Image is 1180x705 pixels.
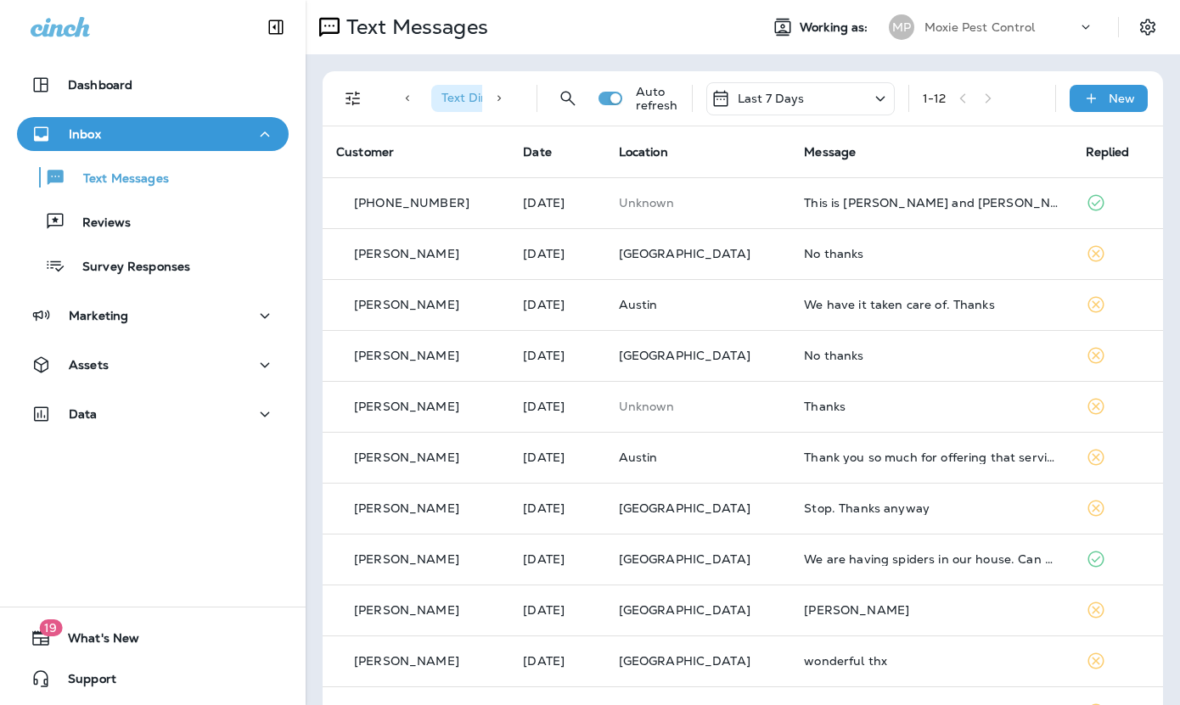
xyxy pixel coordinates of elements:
span: Working as: [800,20,872,35]
span: Austin [619,297,658,312]
span: Text Direction : Incoming [441,90,576,105]
p: [PERSON_NAME] [354,247,459,260]
p: Aug 25, 2025 05:28 PM [523,298,591,311]
p: [PERSON_NAME] [354,400,459,413]
div: Stop. Thanks anyway [804,501,1058,515]
button: Text Messages [17,159,289,195]
p: [PERSON_NAME] [354,298,459,311]
div: This is Josh and Hannah Morris (1814 Forestdale Drive Grapevine, TX 76051). I would like to disco... [804,196,1058,210]
button: Inbox [17,117,289,151]
span: [GEOGRAPHIC_DATA] [619,653,750,669]
span: [GEOGRAPHIC_DATA] [619,348,750,363]
span: [GEOGRAPHIC_DATA] [619,602,750,618]
button: Support [17,662,289,696]
span: Austin [619,450,658,465]
p: [PERSON_NAME] [354,450,459,464]
div: We are having spiders in our house. Can you do an inside spray? [804,552,1058,566]
p: Aug 22, 2025 08:46 AM [523,654,591,668]
div: No thanks [804,247,1058,260]
p: Data [69,407,98,421]
p: This customer does not have a last location and the phone number they messaged is not assigned to... [619,196,778,210]
p: Auto refresh [636,85,678,112]
div: wonderful thx [804,654,1058,668]
span: 19 [39,619,62,636]
button: Survey Responses [17,248,289,283]
p: [PERSON_NAME] [354,603,459,617]
div: Thanks [804,400,1058,413]
button: Settings [1132,12,1163,42]
p: Assets [69,358,109,372]
p: Aug 25, 2025 11:34 AM [523,400,591,413]
span: Date [523,144,552,159]
span: Replied [1086,144,1130,159]
p: New [1109,92,1135,105]
span: Customer [336,144,394,159]
div: We have it taken care of. Thanks [804,298,1058,311]
span: [GEOGRAPHIC_DATA] [619,551,750,567]
p: Text Messages [66,171,169,187]
p: Aug 25, 2025 10:03 AM [523,501,591,515]
p: This customer does not have a last location and the phone number they messaged is not assigned to... [619,400,778,413]
button: Search Messages [551,81,585,115]
span: What's New [51,631,139,652]
button: Dashboard [17,68,289,102]
p: Marketing [69,309,128,322]
p: Moxie Pest Control [924,20,1036,34]
div: MP [889,14,914,40]
div: Thank you so much for offering that service. However, at this moment I don't think we need it bec... [804,450,1058,464]
button: Reviews [17,204,289,239]
p: Aug 23, 2025 01:57 PM [523,603,591,617]
p: Text Messages [340,14,488,40]
button: Filters [336,81,370,115]
p: [PERSON_NAME] [354,552,459,566]
span: [GEOGRAPHIC_DATA] [619,501,750,516]
p: Aug 25, 2025 10:24 AM [523,450,591,464]
div: No thanks [804,349,1058,362]
p: [PERSON_NAME] [354,501,459,515]
p: [PERSON_NAME] [354,349,459,362]
p: Survey Responses [65,260,190,276]
span: [GEOGRAPHIC_DATA] [619,246,750,261]
button: 19What's New [17,621,289,655]
p: Dashboard [68,78,132,92]
span: Support [51,672,116,692]
span: Message [804,144,856,159]
p: Reviews [65,215,131,232]
p: Last 7 Days [738,92,805,105]
button: Marketing [17,299,289,333]
p: [PERSON_NAME] [354,654,459,668]
p: Aug 25, 2025 11:55 AM [523,349,591,362]
button: Collapse Sidebar [252,10,300,44]
p: Aug 25, 2025 10:03 AM [523,552,591,566]
p: Aug 26, 2025 01:58 PM [523,196,591,210]
div: Jill [804,603,1058,617]
p: Aug 25, 2025 07:34 PM [523,247,591,260]
div: Text Direction:Incoming [431,85,604,112]
p: [PHONE_NUMBER] [354,196,469,210]
div: 1 - 12 [923,92,947,105]
button: Data [17,397,289,431]
span: Location [619,144,668,159]
button: Assets [17,348,289,382]
p: Inbox [69,127,101,141]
